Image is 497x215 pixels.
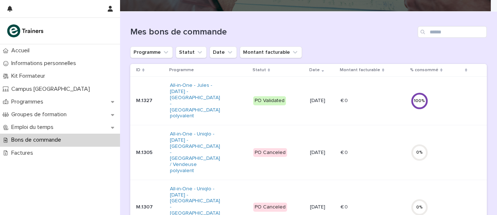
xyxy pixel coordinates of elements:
[8,47,35,54] p: Accueil
[8,73,51,80] p: Kit Formateur
[310,98,335,104] p: [DATE]
[210,46,237,58] button: Date
[411,150,428,155] div: 0 %
[253,96,286,105] div: PO Validated
[130,77,487,125] tr: M.1327All-in-One - Jules - [DATE] - [GEOGRAPHIC_DATA] - [GEOGRAPHIC_DATA] polyvalent PO Validated...
[411,205,428,210] div: 0 %
[136,66,140,74] p: ID
[170,131,222,174] a: All-in-One - Uniqlo - [DATE] - [GEOGRAPHIC_DATA] - [GEOGRAPHIC_DATA] / Vendeuse polyvalent
[136,150,164,156] p: M.1305
[176,46,207,58] button: Statut
[8,98,49,105] p: Programmes
[411,98,428,104] div: 100 %
[130,125,487,180] tr: M.1305All-in-One - Uniqlo - [DATE] - [GEOGRAPHIC_DATA] - [GEOGRAPHIC_DATA] / Vendeuse polyvalent ...
[341,96,349,104] p: € 0
[130,27,415,37] h1: Mes bons de commande
[341,203,349,210] p: € 0
[309,66,320,74] p: Date
[253,66,266,74] p: Statut
[8,60,82,67] p: Informations personnelles
[136,204,164,210] p: M.1307
[8,137,67,143] p: Bons de commande
[8,124,59,131] p: Emploi du temps
[310,204,335,210] p: [DATE]
[253,203,287,212] div: PO Canceled
[6,24,46,38] img: K0CqGN7SDeD6s4JG8KQk
[253,148,287,157] div: PO Canceled
[240,46,302,58] button: Montant facturable
[410,66,438,74] p: % consommé
[8,86,96,93] p: Campus [GEOGRAPHIC_DATA]
[8,150,39,157] p: Factures
[170,82,222,119] a: All-in-One - Jules - [DATE] - [GEOGRAPHIC_DATA] - [GEOGRAPHIC_DATA] polyvalent
[130,46,173,58] button: Programme
[169,66,194,74] p: Programme
[8,111,72,118] p: Groupes de formation
[418,26,487,38] input: Search
[310,150,335,156] p: [DATE]
[340,66,380,74] p: Montant facturable
[341,148,349,156] p: € 0
[136,98,164,104] p: M.1327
